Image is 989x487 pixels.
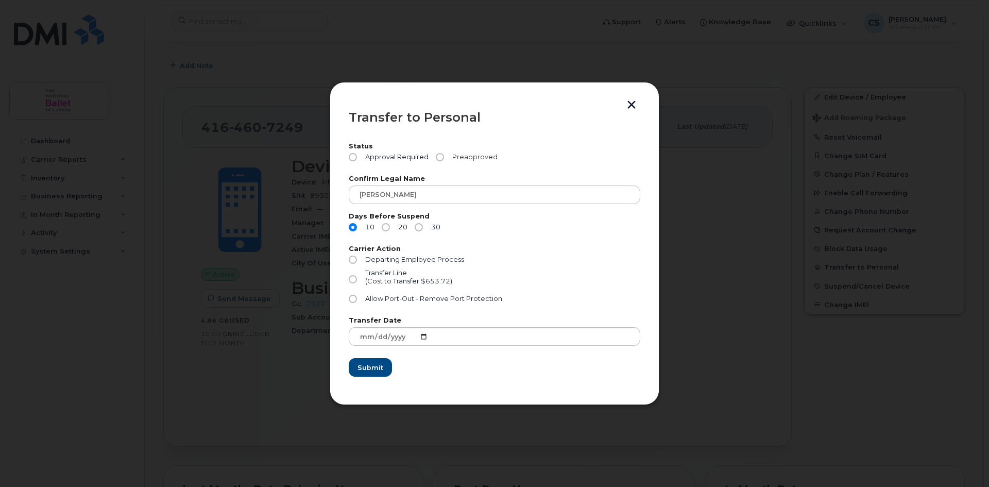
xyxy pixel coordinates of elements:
input: 30 [415,223,423,231]
span: Transfer Line [365,269,407,277]
span: Preapproved [448,153,498,161]
label: Status [349,143,640,150]
input: Preapproved [436,153,444,161]
span: 30 [427,223,440,231]
label: Days Before Suspend [349,213,640,220]
span: Departing Employee Process [365,256,464,263]
span: Submit [357,363,383,373]
label: Transfer Date [349,317,640,324]
div: (Cost to Transfer $653.72) [365,277,452,286]
span: Allow Port-Out - Remove Port Protection [365,295,502,303]
input: Approval Required [349,153,357,161]
label: Confirm Legal Name [349,176,640,182]
label: Carrier Action [349,246,640,253]
div: Transfer to Personal [349,111,640,124]
input: Departing Employee Process [349,256,357,264]
span: 20 [394,223,407,231]
input: 20 [382,223,390,231]
input: Allow Port-Out - Remove Port Protection [349,295,357,303]
input: Transfer Line(Cost to Transfer $653.72) [349,275,357,283]
span: Approval Required [361,153,429,161]
button: Submit [349,358,392,377]
span: 10 [361,223,374,231]
input: 10 [349,223,357,231]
